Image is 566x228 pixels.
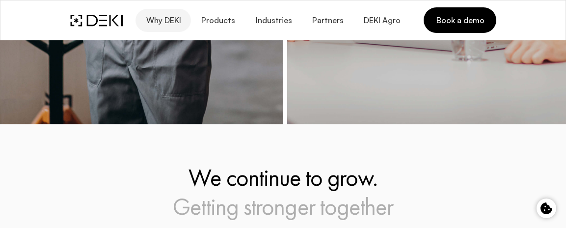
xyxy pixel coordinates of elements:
[537,199,556,218] button: Cookie control
[145,16,181,25] span: Why DEKI
[424,7,496,33] a: Book a demo
[312,16,344,25] span: Partners
[8,164,558,193] h4: We continue to grow.
[353,9,410,32] a: DEKI Agro
[245,9,301,32] button: Industries
[8,193,558,222] h5: Getting stronger together
[201,16,235,25] span: Products
[435,15,484,26] span: Book a demo
[302,9,353,32] a: Partners
[70,14,123,27] img: DEKI Logo
[255,16,292,25] span: Industries
[363,16,401,25] span: DEKI Agro
[135,9,190,32] button: Why DEKI
[191,9,245,32] button: Products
